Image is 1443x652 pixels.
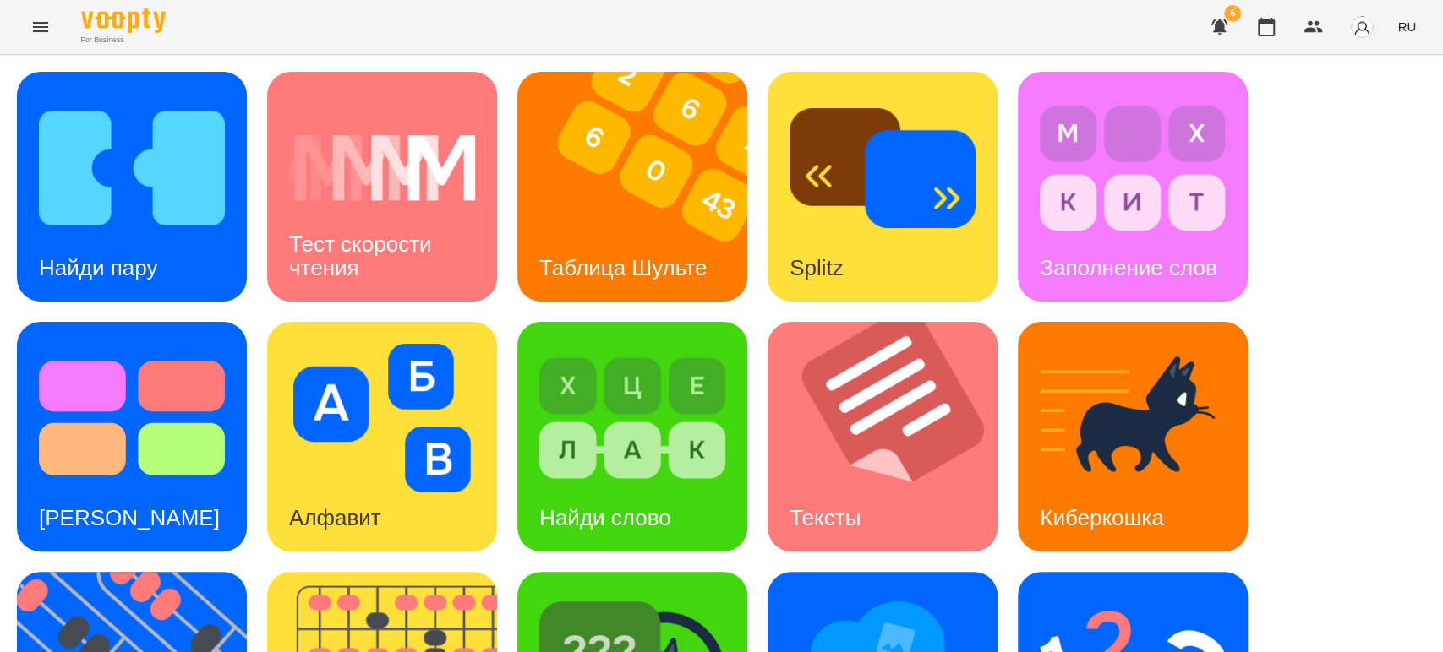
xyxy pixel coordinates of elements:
[81,35,166,46] span: For Business
[81,8,166,33] img: Voopty Logo
[1391,11,1423,42] button: RU
[1224,5,1241,22] span: 6
[517,322,747,551] a: Найди словоНайди слово
[1040,505,1164,530] h3: Киберкошка
[1397,18,1416,35] span: RU
[39,344,225,492] img: Тест Струпа
[39,505,220,530] h3: [PERSON_NAME]
[768,322,1019,551] img: Тексты
[20,7,61,47] button: Menu
[289,344,475,492] img: Алфавит
[539,505,671,530] h3: Найди слово
[1018,72,1248,302] a: Заполнение словЗаполнение слов
[768,72,998,302] a: SplitzSplitz
[1040,255,1216,280] h3: Заполнение слов
[517,72,768,302] img: Таблица Шульте
[517,72,747,302] a: Таблица ШультеТаблица Шульте
[17,322,247,551] a: Тест Струпа[PERSON_NAME]
[790,94,976,242] img: Splitz
[790,505,861,530] h3: Тексты
[39,94,225,242] img: Найди пару
[289,505,381,530] h3: Алфавит
[267,72,497,302] a: Тест скорости чтенияТест скорости чтения
[768,322,998,551] a: ТекстыТексты
[17,72,247,302] a: Найди паруНайди пару
[539,255,707,280] h3: Таблица Шульте
[539,344,725,492] img: Найди слово
[39,255,157,280] h3: Найди пару
[1040,344,1226,492] img: Киберкошка
[1040,94,1226,242] img: Заполнение слов
[1350,15,1374,39] img: avatar_s.png
[289,94,475,242] img: Тест скорости чтения
[267,322,497,551] a: АлфавитАлфавит
[790,255,844,280] h3: Splitz
[1018,322,1248,551] a: КиберкошкаКиберкошка
[289,231,438,280] h3: Тест скорости чтения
